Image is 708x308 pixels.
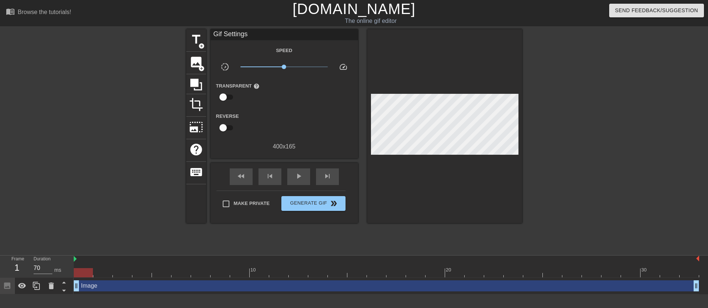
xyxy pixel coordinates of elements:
span: skip_previous [265,172,274,181]
span: keyboard [189,165,203,179]
span: title [189,32,203,47]
label: Speed [276,47,292,54]
span: menu_book [6,7,15,16]
a: [DOMAIN_NAME] [292,1,415,17]
span: Generate Gif [284,199,342,208]
div: ms [54,266,61,274]
span: add_circle [198,65,205,72]
a: Browse the tutorials! [6,7,71,18]
div: 20 [446,266,452,274]
span: Make Private [234,200,270,207]
div: Frame [6,256,28,277]
span: play_arrow [294,172,303,181]
button: Send Feedback/Suggestion [609,4,704,17]
div: 10 [250,266,257,274]
div: 1 [11,261,22,274]
div: 30 [641,266,648,274]
span: crop [189,97,203,112]
span: Send Feedback/Suggestion [615,6,698,15]
span: double_arrow [329,199,338,208]
span: help [253,83,260,89]
span: drag_handle [693,282,700,290]
div: 400 x 165 [211,142,358,151]
span: help [189,143,203,157]
div: Browse the tutorials! [18,9,71,15]
div: Gif Settings [211,29,358,40]
span: add_circle [198,43,205,49]
label: Reverse [216,113,239,120]
label: Transparent [216,82,260,90]
span: photo_size_select_large [189,120,203,134]
span: fast_rewind [237,172,246,181]
span: image [189,55,203,69]
div: The online gif editor [240,17,502,25]
span: slow_motion_video [221,62,229,71]
img: bound-end.png [696,256,699,261]
button: Generate Gif [281,196,345,211]
label: Duration [34,257,51,261]
span: skip_next [323,172,332,181]
span: speed [339,62,348,71]
span: drag_handle [73,282,80,290]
